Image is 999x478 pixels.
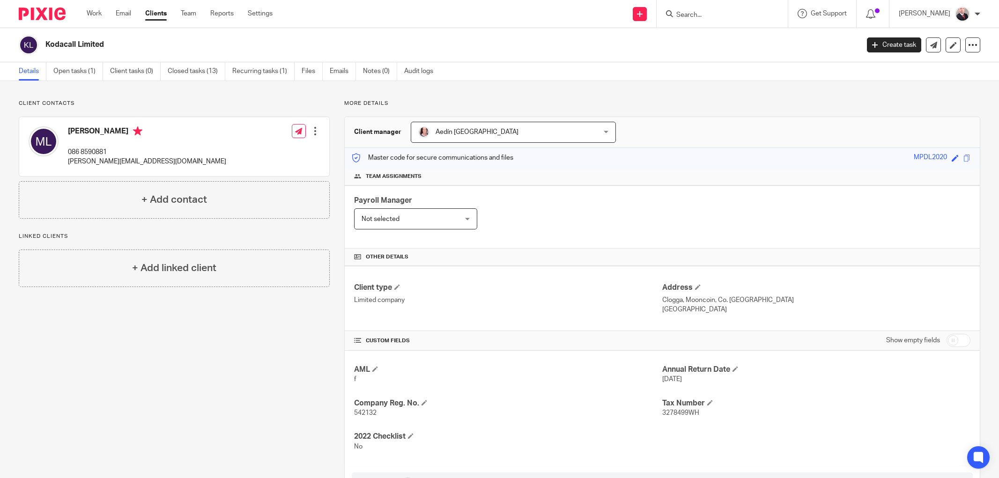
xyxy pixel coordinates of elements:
a: Emails [330,62,356,81]
h4: Client type [354,283,662,293]
span: Get Support [811,10,847,17]
span: Payroll Manager [354,197,412,204]
h4: Tax Number [662,398,970,408]
h4: + Add linked client [132,261,216,275]
a: Team [181,9,196,18]
i: Primary [133,126,142,136]
h4: [PERSON_NAME] [68,126,226,138]
a: Settings [248,9,273,18]
a: Open tasks (1) [53,62,103,81]
span: No [354,443,363,450]
div: MPDL2020 [914,153,947,163]
a: Closed tasks (13) [168,62,225,81]
img: ComerfordFoley-37PS%20-%20Aedin%201.jpg [418,126,429,138]
img: svg%3E [29,126,59,156]
p: [GEOGRAPHIC_DATA] [662,305,970,314]
label: Show empty fields [886,336,940,345]
h4: AML [354,365,662,375]
span: [DATE] [662,376,682,382]
span: Other details [366,253,408,261]
span: Team assignments [366,173,422,180]
p: Clogga, Mooncoin, Co. [GEOGRAPHIC_DATA] [662,295,970,305]
a: Notes (0) [363,62,397,81]
a: Clients [145,9,167,18]
h4: Address [662,283,970,293]
h4: Annual Return Date [662,365,970,375]
img: Pixie [19,7,66,20]
a: Recurring tasks (1) [232,62,295,81]
a: Files [302,62,323,81]
p: Limited company [354,295,662,305]
p: Client contacts [19,100,330,107]
span: 542132 [354,410,377,416]
p: [PERSON_NAME] [899,9,950,18]
p: More details [344,100,980,107]
h4: + Add contact [141,192,207,207]
h3: Client manager [354,127,401,137]
span: 3278499WH [662,410,699,416]
span: f [354,376,356,382]
p: Master code for secure communications and files [352,153,513,162]
span: Aedín [GEOGRAPHIC_DATA] [436,129,518,135]
a: Create task [867,37,921,52]
h4: 2022 Checklist [354,432,662,441]
p: 086 8590881 [68,147,226,157]
h4: CUSTOM FIELDS [354,337,662,345]
h4: Company Reg. No. [354,398,662,408]
p: [PERSON_NAME][EMAIL_ADDRESS][DOMAIN_NAME] [68,157,226,166]
a: Reports [210,9,234,18]
img: ComerfordFoley-30PS%20-%20Ger%201.jpg [955,7,970,22]
input: Search [675,11,760,20]
h2: Kodacall Limited [45,40,691,50]
a: Email [116,9,131,18]
a: Client tasks (0) [110,62,161,81]
a: Work [87,9,102,18]
a: Audit logs [404,62,440,81]
p: Linked clients [19,233,330,240]
img: svg%3E [19,35,38,55]
span: Not selected [362,216,400,222]
a: Details [19,62,46,81]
